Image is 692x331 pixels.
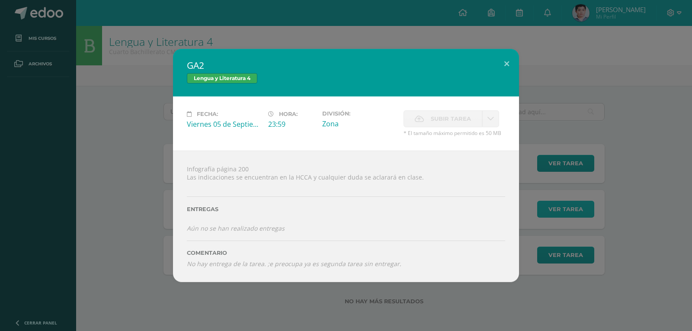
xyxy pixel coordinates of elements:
span: * El tamaño máximo permitido es 50 MB [404,129,505,137]
span: Subir tarea [431,111,471,127]
label: Entregas [187,206,505,212]
div: 23:59 [268,119,315,129]
label: División: [322,110,397,117]
div: Infografía página 200 Las indicaciones se encuentran en la HCCA y cualquier duda se aclarará en c... [173,151,519,282]
label: Comentario [187,250,505,256]
div: Viernes 05 de Septiembre [187,119,261,129]
a: La fecha de entrega ha expirado [482,110,499,127]
span: Fecha: [197,111,218,117]
i: No hay entrega de la tarea. ;e preocupa ya es segunda tarea sin entregar. [187,260,401,268]
h2: GA2 [187,59,505,71]
span: Hora: [279,111,298,117]
i: Aún no se han realizado entregas [187,224,285,232]
span: Lengua y Literatura 4 [187,73,257,84]
label: La fecha de entrega ha expirado [404,110,482,127]
div: Zona [322,119,397,129]
button: Close (Esc) [494,49,519,78]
